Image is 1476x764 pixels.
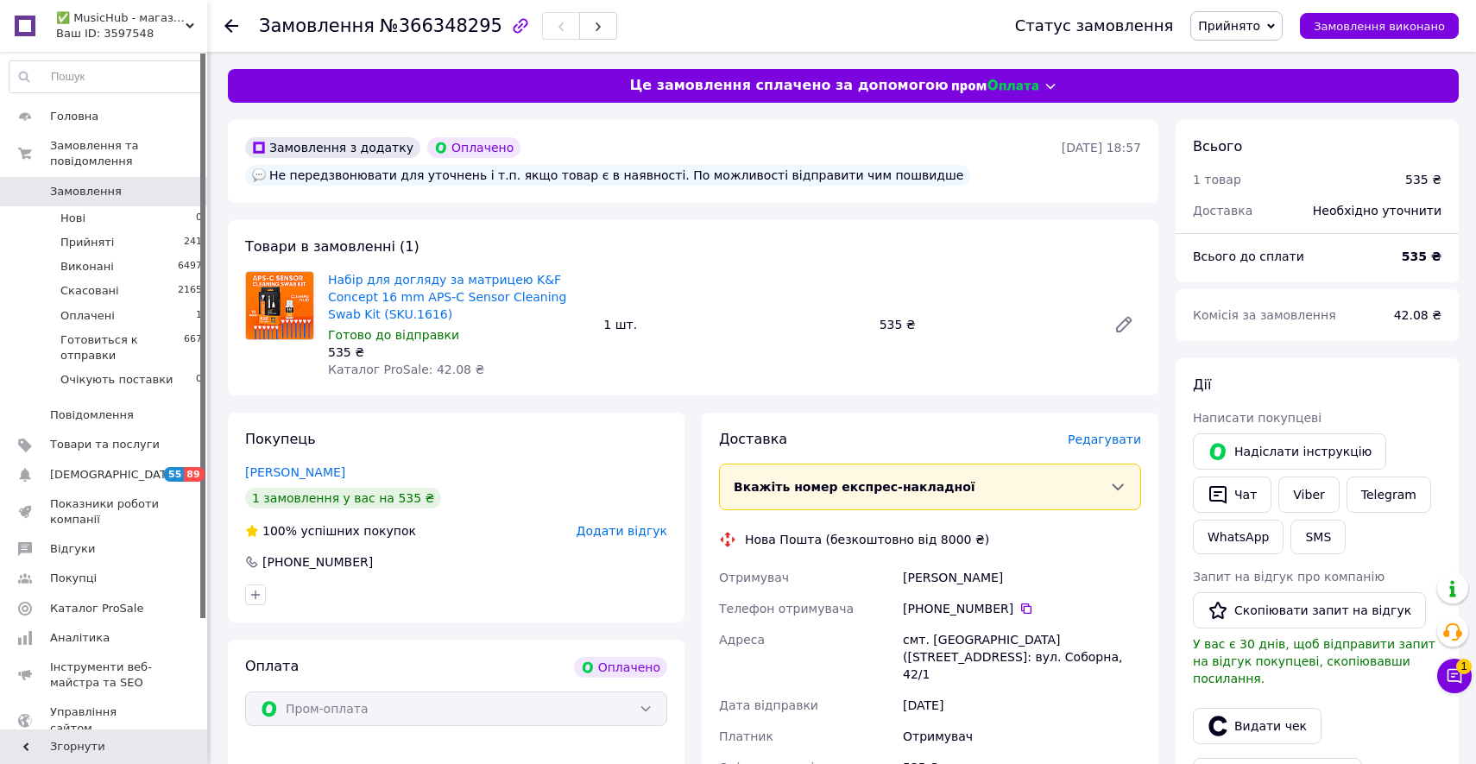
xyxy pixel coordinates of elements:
div: 535 ₴ [328,344,590,361]
span: Аналітика [50,630,110,646]
div: смт. [GEOGRAPHIC_DATA] ([STREET_ADDRESS]: вул. Соборна, 42/1 [899,624,1145,690]
span: Товари та послуги [50,437,160,452]
button: Скопіювати запит на відгук [1193,592,1426,628]
img: Набір для догляду за матрицею K&F Concept 16 mm APS-C Sensor Cleaning Swab Kit (SKU.1616) [246,272,313,339]
div: Замовлення з додатку [245,137,420,158]
div: Повернутися назад [224,17,238,35]
span: Всього [1193,138,1242,155]
span: Отримувач [719,571,789,584]
span: Каталог ProSale [50,601,143,616]
button: Чат [1193,477,1271,513]
span: 42.08 ₴ [1394,308,1441,322]
div: 535 ₴ [1405,171,1441,188]
span: Дата відправки [719,698,818,712]
span: Відгуки [50,541,95,557]
div: [DATE] [899,690,1145,721]
span: Показники роботи компанії [50,496,160,527]
span: Замовлення виконано [1314,20,1445,33]
span: Готовиться к отправки [60,332,184,363]
span: 0 [196,211,202,226]
span: Прийнято [1198,19,1260,33]
div: [PERSON_NAME] [899,562,1145,593]
input: Пошук [9,61,203,92]
div: Не передзвонювати для уточнень і т.п. якщо товар є в наявності. По можливості відправити чим пошв... [245,165,970,186]
button: Чат з покупцем1 [1437,659,1472,693]
div: Отримувач [899,721,1145,752]
span: Оплачені [60,308,115,324]
span: Очікують поставки [60,372,173,388]
span: Платник [719,729,773,743]
span: Редагувати [1068,433,1141,446]
span: 667 [184,332,202,363]
span: Додати відгук [577,524,667,538]
div: [PHONE_NUMBER] [261,553,375,571]
a: Редагувати [1107,307,1141,342]
span: Готово до відправки [328,328,459,342]
span: Доставка [719,431,787,447]
div: 1 шт. [596,313,872,337]
div: [PHONE_NUMBER] [903,600,1141,617]
span: Повідомлення [50,407,134,423]
span: 241 [184,235,202,250]
b: 535 ₴ [1402,249,1441,263]
div: Оплачено [427,137,520,158]
span: Замовлення та повідомлення [50,138,207,169]
span: У вас є 30 днів, щоб відправити запит на відгук покупцеві, скопіювавши посилання. [1193,637,1435,685]
span: 1 товар [1193,173,1241,186]
a: Telegram [1347,477,1431,513]
div: 535 ₴ [873,313,1100,337]
span: Замовлення [50,184,122,199]
span: Замовлення [259,16,375,36]
div: 1 замовлення у вас на 535 ₴ [245,488,441,508]
span: 55 [164,467,184,482]
a: Viber [1278,477,1339,513]
span: №366348295 [380,16,502,36]
span: 6497 [178,259,202,275]
a: [PERSON_NAME] [245,465,345,479]
span: Каталог ProSale: 42.08 ₴ [328,363,484,376]
span: Прийняті [60,235,114,250]
span: [DEMOGRAPHIC_DATA] [50,467,178,483]
div: успішних покупок [245,522,416,540]
span: Скасовані [60,283,119,299]
span: Інструменти веб-майстра та SEO [50,660,160,691]
span: Виконані [60,259,114,275]
span: Покупець [245,431,316,447]
img: :speech_balloon: [252,168,266,182]
button: Видати чек [1193,708,1321,744]
span: Доставка [1193,204,1252,218]
span: Телефон отримувача [719,602,854,616]
span: 0 [196,372,202,388]
span: Всього до сплати [1193,249,1304,263]
span: 2165 [178,283,202,299]
span: Товари в замовленні (1) [245,238,419,255]
span: Дії [1193,376,1211,393]
span: 89 [184,467,204,482]
span: Адреса [719,633,765,647]
div: Ваш ID: 3597548 [56,26,207,41]
span: 1 [196,308,202,324]
span: Нові [60,211,85,226]
span: Оплата [245,658,299,674]
a: Набір для догляду за матрицею K&F Concept 16 mm APS-C Sensor Cleaning Swab Kit (SKU.1616) [328,273,566,321]
span: Управління сайтом [50,704,160,736]
span: Це замовлення сплачено за допомогою [629,76,948,96]
span: Головна [50,109,98,124]
div: Нова Пошта (безкоштовно від 8000 ₴) [741,531,993,548]
div: Оплачено [574,657,667,678]
button: Надіслати інструкцію [1193,433,1386,470]
div: Необхідно уточнити [1303,192,1452,230]
span: 100% [262,524,297,538]
span: Написати покупцеві [1193,411,1321,425]
span: Комісія за замовлення [1193,308,1336,322]
a: WhatsApp [1193,520,1284,554]
span: Покупці [50,571,97,586]
span: Вкажіть номер експрес-накладної [734,480,975,494]
span: Запит на відгук про компанію [1193,570,1385,584]
time: [DATE] 18:57 [1062,141,1141,155]
button: SMS [1290,520,1346,554]
div: Статус замовлення [1015,17,1174,35]
button: Замовлення виконано [1300,13,1459,39]
span: ✅ MusicHub - магазин №1 - Фото - Відео аксесуарів [56,10,186,26]
span: 1 [1456,659,1472,674]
